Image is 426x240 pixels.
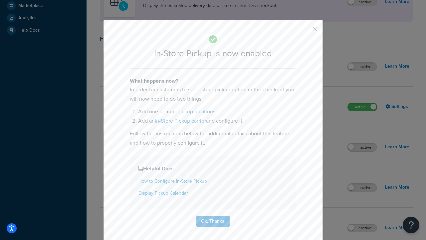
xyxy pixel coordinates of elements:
[177,108,215,115] a: pickup locations
[130,49,296,58] h2: In-Store Pickup is now enabled
[130,129,296,148] p: Follow the instructions below for additional details about this feature and how to properly confi...
[130,85,296,104] p: In order for customers to see a store pickup option in the checkout you will now need to do two t...
[138,178,207,185] a: How to Configure In-Store Pickup
[138,190,188,197] a: Display Pickup Calendar
[138,165,288,173] h4: Helpful Docs
[155,117,206,125] a: In-Store Pickup carrier
[130,77,296,85] h4: What happens now?
[138,116,296,126] li: Add an and configure it.
[138,107,296,116] li: Add one or more .
[196,216,230,227] button: Ok, Thanks!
